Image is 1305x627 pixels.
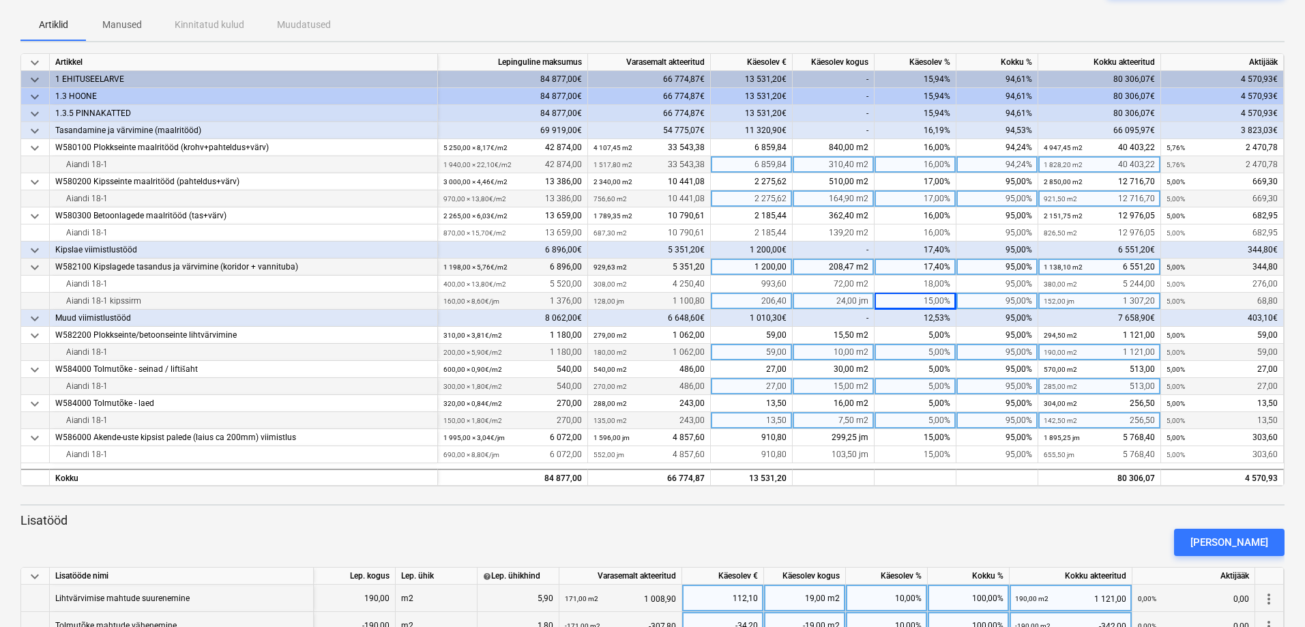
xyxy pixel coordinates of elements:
[593,344,705,361] div: 1 062,00
[588,54,711,71] div: Varasemalt akteeritud
[37,18,70,32] p: Artiklid
[875,122,956,139] div: 16,19%
[314,568,396,585] div: Lep. kogus
[443,327,582,344] div: 1 180,00
[593,161,632,169] small: 1 517,80 m2
[1044,378,1155,395] div: 513,00
[1167,259,1278,276] div: 344,80
[443,280,506,288] small: 400,00 × 13,80€ / m2
[711,242,793,259] div: 1 200,00€
[1044,161,1083,169] small: 1 828,20 m2
[593,263,627,271] small: 929,63 m2
[1167,383,1185,390] small: 5,00%
[711,88,793,105] div: 13 531,20€
[27,327,43,344] span: keyboard_arrow_down
[1038,469,1161,486] div: 80 306,07
[875,293,956,310] div: 15,00%
[956,327,1038,344] div: 95,00%
[1167,349,1185,356] small: 5,00%
[438,242,588,259] div: 6 896,00€
[846,568,928,585] div: Käesolev %
[55,190,432,207] div: Aiandi 18-1
[443,361,582,378] div: 540,00
[875,88,956,105] div: 15,94%
[1167,361,1278,378] div: 27,00
[875,190,956,207] div: 17,00%
[593,366,627,373] small: 540,00 m2
[1161,105,1284,122] div: 4 570,93€
[875,412,956,429] div: 5,00%
[875,276,956,293] div: 18,00%
[1161,88,1284,105] div: 4 570,93€
[1167,293,1278,310] div: 68,80
[875,378,956,395] div: 5,00%
[956,361,1038,378] div: 95,00%
[711,378,793,395] div: 27,00
[27,140,43,156] span: keyboard_arrow_down
[1167,344,1278,361] div: 59,00
[846,585,928,612] div: 10,00%
[593,212,632,220] small: 1 789,35 m2
[875,173,956,190] div: 17,00%
[102,18,142,32] p: Manused
[1161,310,1284,327] div: 403,10€
[1167,263,1185,271] small: 5,00%
[1161,122,1284,139] div: 3 823,03€
[27,310,43,327] span: keyboard_arrow_down
[956,378,1038,395] div: 95,00%
[55,344,432,361] div: Aiandi 18-1
[875,446,956,463] div: 15,00%
[1167,229,1185,237] small: 5,00%
[956,310,1038,327] div: 95,00%
[956,446,1038,463] div: 95,00%
[764,568,846,585] div: Käesolev kogus
[711,224,793,242] div: 2 185,44
[1167,378,1278,395] div: 27,00
[711,469,793,486] div: 13 531,20
[55,122,432,139] div: Tasandamine ja värvimine (maalritööd)
[793,88,875,105] div: -
[956,54,1038,71] div: Kokku %
[55,173,432,190] div: W580200 Kipsseinte maalritööd (pahteldus+värv)
[593,349,627,356] small: 180,00 m2
[443,378,582,395] div: 540,00
[956,207,1038,224] div: 95,00%
[588,71,711,88] div: 66 774,87€
[875,327,956,344] div: 5,00%
[443,297,499,305] small: 160,00 × 8,60€ / jm
[1167,144,1185,151] small: 5,76%
[1010,568,1132,585] div: Kokku akteeritud
[1167,195,1185,203] small: 5,00%
[682,568,764,585] div: Käesolev €
[711,344,793,361] div: 59,00
[1044,366,1077,373] small: 570,00 m2
[711,105,793,122] div: 13 531,20€
[711,395,793,412] div: 13,50
[711,276,793,293] div: 993,60
[1044,207,1155,224] div: 12 976,05
[593,400,627,407] small: 288,00 m2
[443,207,582,224] div: 13 659,00
[956,88,1038,105] div: 94,61%
[1044,173,1155,190] div: 12 716,70
[55,139,432,156] div: W580100 Plokkseinte maalritööd (krohv+pahteldus+värv)
[793,242,875,259] div: -
[875,105,956,122] div: 15,94%
[1038,105,1161,122] div: 80 306,07€
[875,139,956,156] div: 16,00%
[588,310,711,327] div: 6 648,60€
[443,293,582,310] div: 1 376,00
[443,366,502,373] small: 600,00 × 0,90€ / m2
[793,276,875,293] div: 72,00 m2
[593,327,705,344] div: 1 062,00
[27,568,43,585] span: keyboard_arrow_down
[1044,259,1155,276] div: 6 551,20
[593,395,705,412] div: 243,00
[27,259,43,276] span: keyboard_arrow_down
[793,429,875,446] div: 299,25 jm
[1167,156,1278,173] div: 2 470,78
[438,122,588,139] div: 69 919,00€
[1044,190,1155,207] div: 12 716,70
[764,585,846,612] div: 19,00 m2
[711,71,793,88] div: 13 531,20€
